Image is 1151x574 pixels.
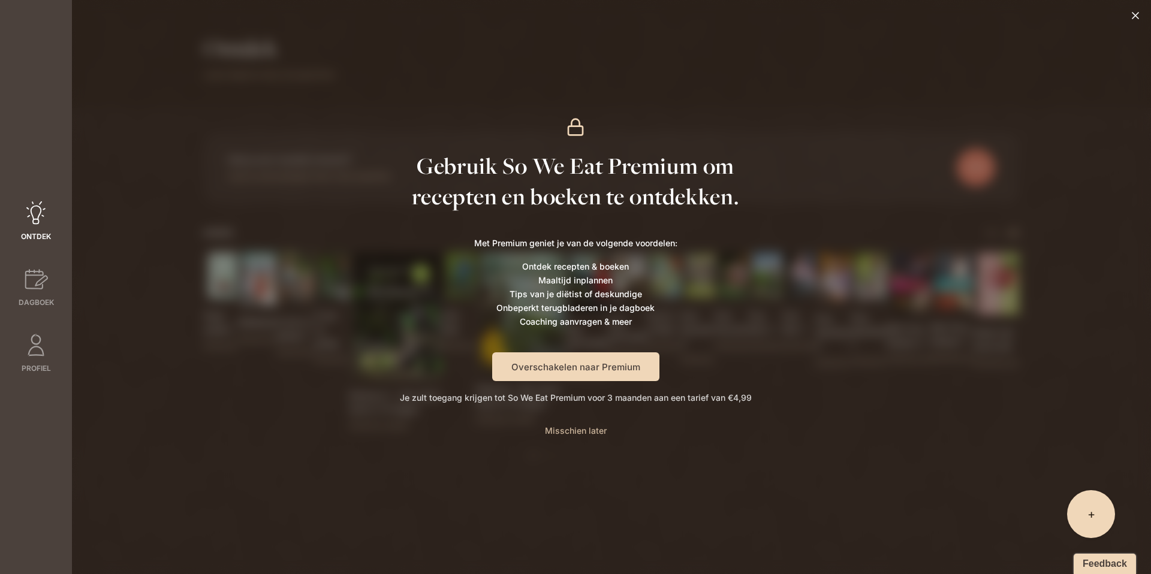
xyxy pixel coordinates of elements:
[474,301,677,315] li: Onbeperkt terugbladeren in je dagboek
[400,391,752,404] p: Je zult toegang krijgen tot So We Eat Premium voor 3 maanden aan een tarief van €4,99
[492,352,659,381] button: Overschakelen naar Premium
[22,363,51,374] span: Profiel
[474,236,677,250] p: Met Premium geniet je van de volgende voordelen:
[474,287,677,301] li: Tips van je diëtist of deskundige
[474,273,677,287] li: Maaltijd inplannen
[545,425,607,436] span: Misschien later
[408,151,743,212] h1: Gebruik So We Eat Premium om recepten en boeken te ontdekken.
[1087,506,1095,522] span: +
[474,315,677,328] li: Coaching aanvragen & meer
[1068,550,1142,574] iframe: Ybug feedback widget
[21,231,51,242] span: Ontdek
[19,297,54,308] span: Dagboek
[474,259,677,273] li: Ontdek recepten & boeken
